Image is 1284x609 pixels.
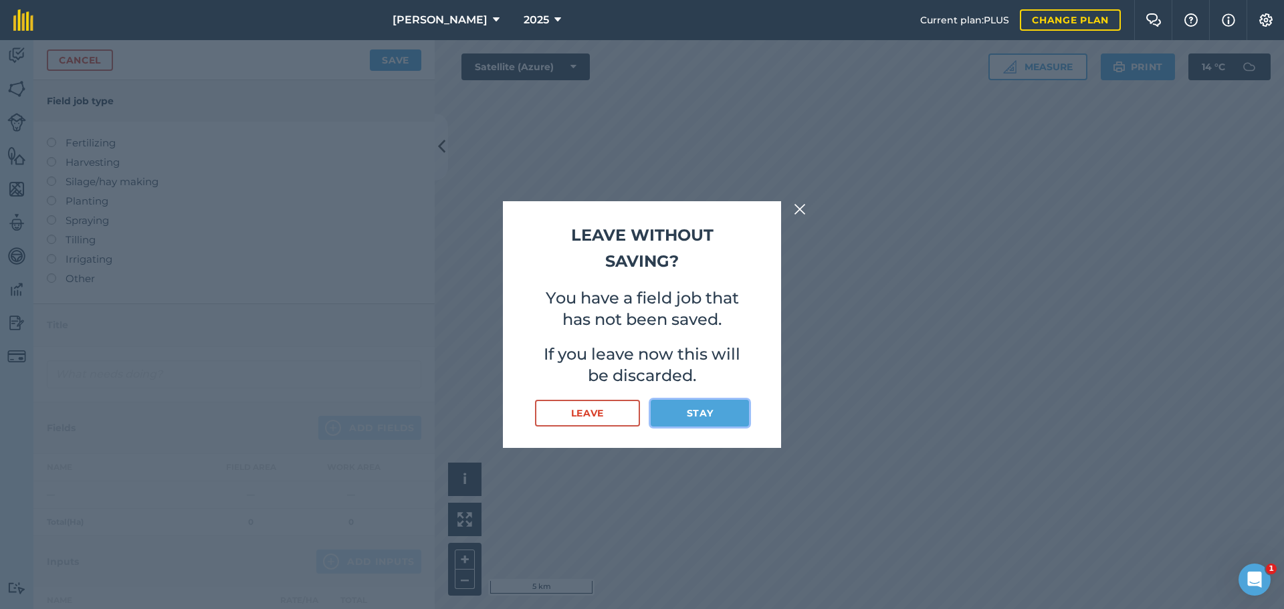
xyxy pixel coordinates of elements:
[535,344,749,386] p: If you leave now this will be discarded.
[1258,13,1274,27] img: A cog icon
[535,223,749,274] h2: Leave without saving?
[651,400,749,427] button: Stay
[13,9,33,31] img: fieldmargin Logo
[1183,13,1199,27] img: A question mark icon
[1239,564,1271,596] iframe: Intercom live chat
[1222,12,1235,28] img: svg+xml;base64,PHN2ZyB4bWxucz0iaHR0cDovL3d3dy53My5vcmcvMjAwMC9zdmciIHdpZHRoPSIxNyIgaGVpZ2h0PSIxNy...
[524,12,549,28] span: 2025
[1020,9,1121,31] a: Change plan
[920,13,1009,27] span: Current plan : PLUS
[1146,13,1162,27] img: Two speech bubbles overlapping with the left bubble in the forefront
[535,400,640,427] button: Leave
[393,12,488,28] span: [PERSON_NAME]
[794,201,806,217] img: svg+xml;base64,PHN2ZyB4bWxucz0iaHR0cDovL3d3dy53My5vcmcvMjAwMC9zdmciIHdpZHRoPSIyMiIgaGVpZ2h0PSIzMC...
[1266,564,1277,574] span: 1
[535,287,749,330] p: You have a field job that has not been saved.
